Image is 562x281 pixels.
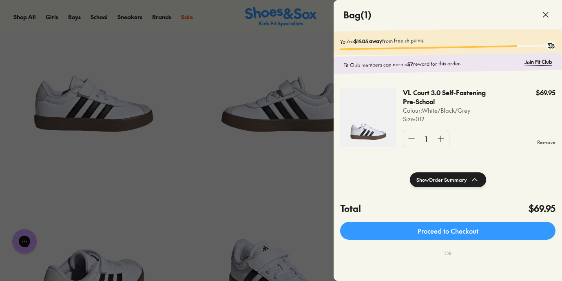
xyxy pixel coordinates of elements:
[420,130,433,148] div: 1
[536,88,555,97] p: $69.95
[524,58,552,66] a: Join Fit Club
[403,115,519,123] p: Size : 012
[407,60,413,67] b: $7
[354,38,382,45] b: $15.05 away
[340,202,361,215] h4: Total
[529,202,555,215] h4: $69.95
[343,58,521,69] p: Fit Club members can earn a reward for this order.
[340,88,396,147] img: 4-498593.jpg
[343,8,372,22] h4: Bag ( 1 )
[4,3,29,27] button: Open gorgias live chat
[403,106,519,115] p: Colour: White/Black/Grey
[410,172,486,187] button: ShowOrder Summary
[340,34,555,45] p: You're from free shipping
[340,222,555,240] a: Proceed to Checkout
[438,243,458,263] div: OR
[403,88,496,106] p: VL Court 3.0 Self-Fastening Pre-School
